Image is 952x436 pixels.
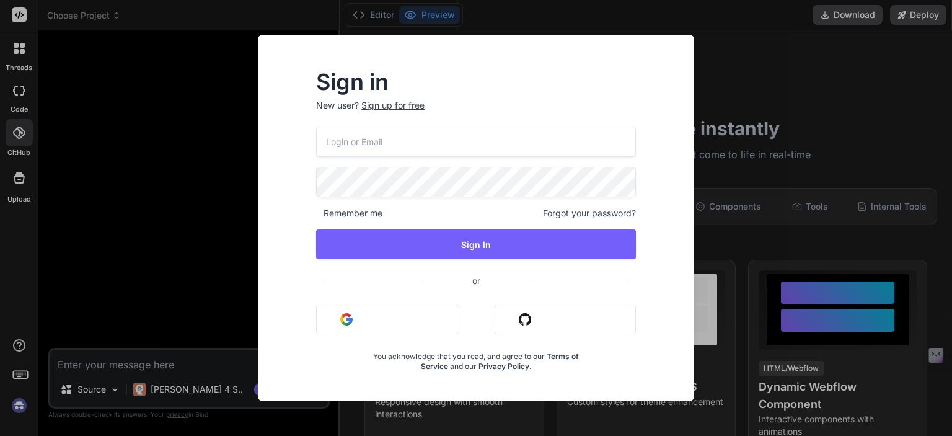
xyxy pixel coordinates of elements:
[316,305,459,334] button: Sign in with Google
[519,313,531,326] img: github
[316,99,636,127] p: New user?
[340,313,353,326] img: google
[495,305,636,334] button: Sign in with Github
[316,229,636,259] button: Sign In
[316,207,382,220] span: Remember me
[421,352,580,371] a: Terms of Service
[543,207,636,220] span: Forgot your password?
[361,99,425,112] div: Sign up for free
[423,265,530,296] span: or
[316,72,636,92] h2: Sign in
[369,344,583,371] div: You acknowledge that you read, and agree to our and our
[316,127,636,157] input: Login or Email
[478,362,532,371] a: Privacy Policy.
